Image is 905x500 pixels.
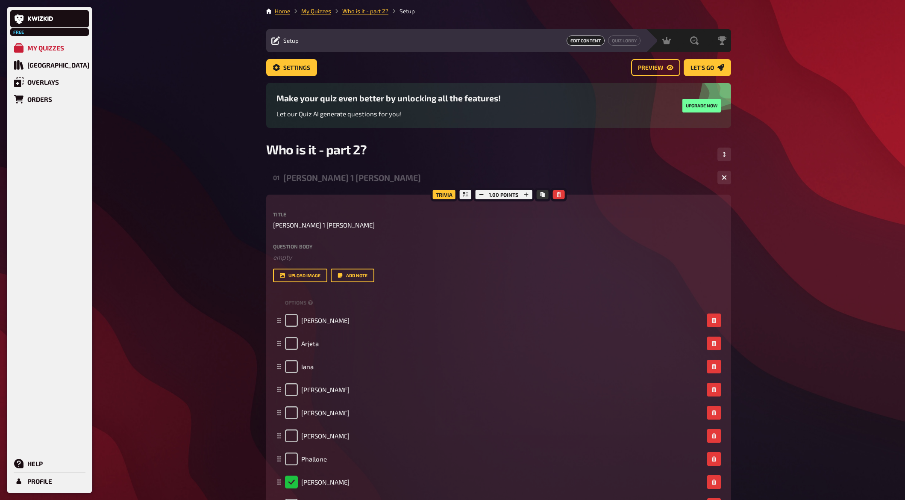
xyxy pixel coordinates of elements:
[301,386,350,393] span: [PERSON_NAME]
[473,188,534,201] div: 1.00 points
[536,190,548,199] button: Copy
[684,59,731,76] button: Let's go
[27,44,64,52] div: My Quizzes
[273,269,327,282] button: upload image
[342,8,388,15] a: Who is it - part 2?
[27,95,52,103] div: Orders
[10,91,89,108] a: Orders
[276,110,402,118] span: Let our Quiz AI generate questions for you!
[691,65,714,71] span: Let's go
[275,8,290,15] a: Home
[717,148,731,161] button: Change Order
[10,39,89,56] a: My Quizzes
[283,173,711,183] div: [PERSON_NAME] 1 [PERSON_NAME]
[27,460,43,467] div: Help
[290,7,331,15] li: My Quizzes
[266,59,317,76] button: Settings
[567,36,605,46] a: Edit Content
[276,93,501,103] h3: Make your quiz even better by unlocking all the features!
[273,244,724,249] label: Question body
[283,37,299,44] span: Setup
[273,212,724,217] label: Title
[10,455,89,472] a: Help
[388,7,415,15] li: Setup
[331,7,388,15] li: Who is it - part 2?
[283,65,310,71] span: Settings
[301,478,350,486] span: [PERSON_NAME]
[266,142,367,157] span: Who is it - part 2?
[301,340,319,347] span: Arjeta
[273,174,280,181] div: 01
[682,99,721,112] button: Upgrade now
[301,455,327,463] span: Phallone
[431,188,458,201] div: Trivia
[301,363,314,370] span: Iana
[301,317,350,324] span: [PERSON_NAME]
[301,409,350,417] span: [PERSON_NAME]
[27,477,52,485] div: Profile
[27,61,89,69] div: [GEOGRAPHIC_DATA]
[301,8,331,15] a: My Quizzes
[608,36,641,46] button: Quiz Lobby
[331,269,374,282] button: Add note
[11,30,26,35] span: Free
[285,299,306,306] span: options
[638,65,663,71] span: Preview
[10,473,89,490] a: Profile
[301,432,350,440] span: [PERSON_NAME]
[10,56,89,74] a: [GEOGRAPHIC_DATA]
[10,74,89,91] a: Overlays
[27,78,59,86] div: Overlays
[631,59,680,76] button: Preview
[273,220,375,230] span: [PERSON_NAME] 1 [PERSON_NAME]
[275,7,290,15] li: Home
